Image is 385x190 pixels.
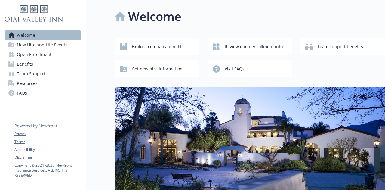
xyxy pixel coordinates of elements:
span: Team support benefits [317,41,363,52]
span: Resources [17,79,38,88]
a: Terms [14,139,81,145]
h1: Welcome [128,8,181,26]
button: Review open enrollment info [208,38,292,55]
span: FAQs [17,88,27,98]
span: Open Enrollment [17,50,51,59]
a: Open Enrollment [5,50,81,59]
a: Benefits [5,59,81,69]
button: Get new hire information [115,60,199,77]
span: Explore company benefits [132,41,184,52]
span: New Hire and Life Events [17,40,67,50]
button: Visit FAQs [208,60,292,77]
span: Team Support [17,69,45,79]
p: Copyright © 2024 - 2025 , Newfront Insurance Services, ALL RIGHTS RESERVED [14,163,81,178]
a: Disclaimer [14,155,81,160]
span: Visit FAQs [225,63,245,75]
span: Benefits [17,59,33,69]
button: Team support benefits [300,38,385,55]
a: Resources [5,79,81,88]
a: FAQs [5,88,81,98]
span: Get new hire information [132,63,183,75]
a: Privacy [14,131,81,137]
span: Welcome [17,30,35,40]
button: Explore company benefits [115,38,199,55]
a: New Hire and Life Events [5,40,81,50]
a: Welcome [5,30,81,40]
a: Accessibility [14,147,81,152]
a: Team Support [5,69,81,79]
span: Review open enrollment info [225,41,283,52]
